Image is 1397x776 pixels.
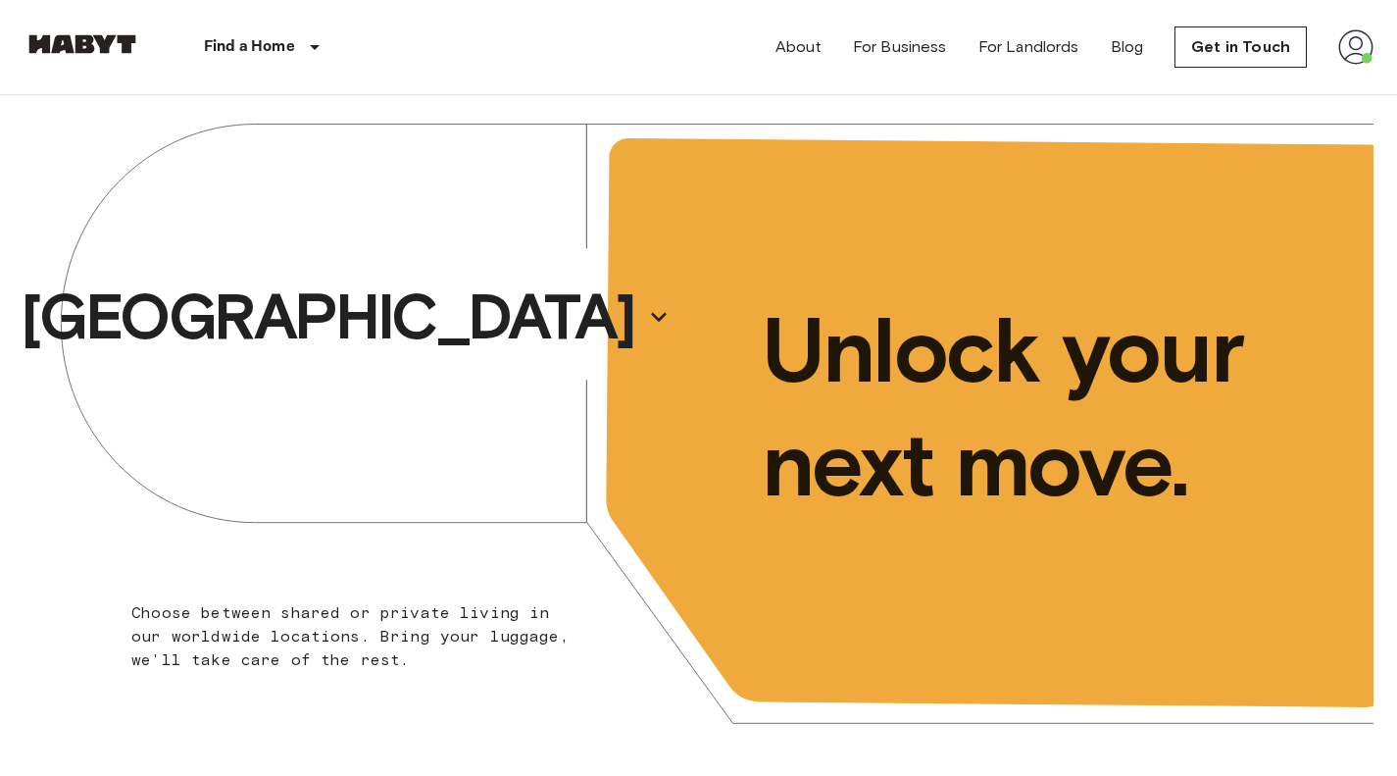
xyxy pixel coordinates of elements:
img: Habyt [24,34,141,54]
button: [GEOGRAPHIC_DATA] [13,272,677,362]
a: Get in Touch [1174,26,1307,68]
a: Blog [1111,35,1144,59]
img: avatar [1338,29,1373,65]
a: For Landlords [978,35,1079,59]
a: For Business [853,35,947,59]
p: Find a Home [204,35,295,59]
p: Unlock your next move. [762,293,1343,521]
p: [GEOGRAPHIC_DATA] [21,278,634,356]
p: Choose between shared or private living in our worldwide locations. Bring your luggage, we'll tak... [131,601,576,672]
a: About [775,35,822,59]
